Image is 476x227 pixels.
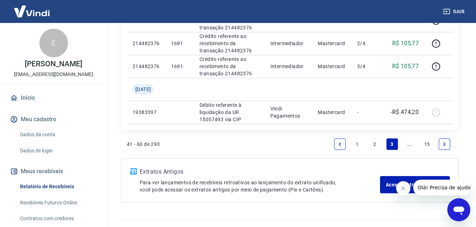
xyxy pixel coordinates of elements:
a: Jump forward [404,138,415,150]
button: Meu cadastro [9,112,98,127]
iframe: Fechar mensagem [396,181,410,195]
a: Next page [439,138,450,150]
p: Crédito referente ao recebimento da transação 214482376 [199,56,259,77]
p: Mastercard [318,40,346,47]
p: 1691 [171,63,188,70]
a: Dados da conta [17,127,98,142]
a: Dados de login [17,143,98,158]
p: Extratos Antigos [140,167,380,176]
img: Vindi [9,0,55,22]
p: [PERSON_NAME] [25,60,82,68]
p: 2/4 [357,40,378,47]
span: Olá! Precisa de ajuda? [4,5,60,11]
button: Meus recebíveis [9,164,98,179]
span: [DATE] [135,86,151,93]
p: -R$ 474,20 [390,108,419,117]
p: R$ 105,77 [392,39,419,48]
iframe: Mensagem da empresa [413,180,470,195]
a: Page 1 [352,138,363,150]
iframe: Botão para abrir a janela de mensagens [447,198,470,221]
p: R$ 105,77 [392,62,419,71]
a: Page 15 [421,138,433,150]
p: Intermediador [270,40,307,47]
button: Sair [442,5,467,18]
a: Recebíveis Futuros Online [17,195,98,210]
img: ícone [130,168,137,175]
p: Mastercard [318,109,346,116]
ul: Pagination [331,136,453,153]
a: Início [9,90,98,106]
a: Page 2 [369,138,380,150]
p: 41 - 60 de 293 [127,141,160,148]
p: Intermediador [270,63,307,70]
a: Acesse Extratos Antigos [380,176,450,193]
a: Page 3 is your current page [386,138,398,150]
a: Contratos com credores [17,211,98,226]
p: 214482376 [133,63,160,70]
p: 19383397 [133,109,160,116]
p: Para ver lançamentos de recebíveis retroativos ao lançamento do extrato unificado, você pode aces... [140,179,380,193]
p: 214482376 [133,40,160,47]
a: Previous page [334,138,346,150]
p: Débito referente à liquidação da UR 15057493 via CIP [199,101,259,123]
div: E [39,29,68,57]
p: Crédito referente ao recebimento da transação 214482376 [199,33,259,54]
p: Vindi Pagamentos [270,105,307,119]
a: Relatório de Recebíveis [17,179,98,194]
p: 1691 [171,40,188,47]
p: 3/4 [357,63,378,70]
p: - [357,109,378,116]
p: Mastercard [318,63,346,70]
p: [EMAIL_ADDRESS][DOMAIN_NAME] [14,71,93,78]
